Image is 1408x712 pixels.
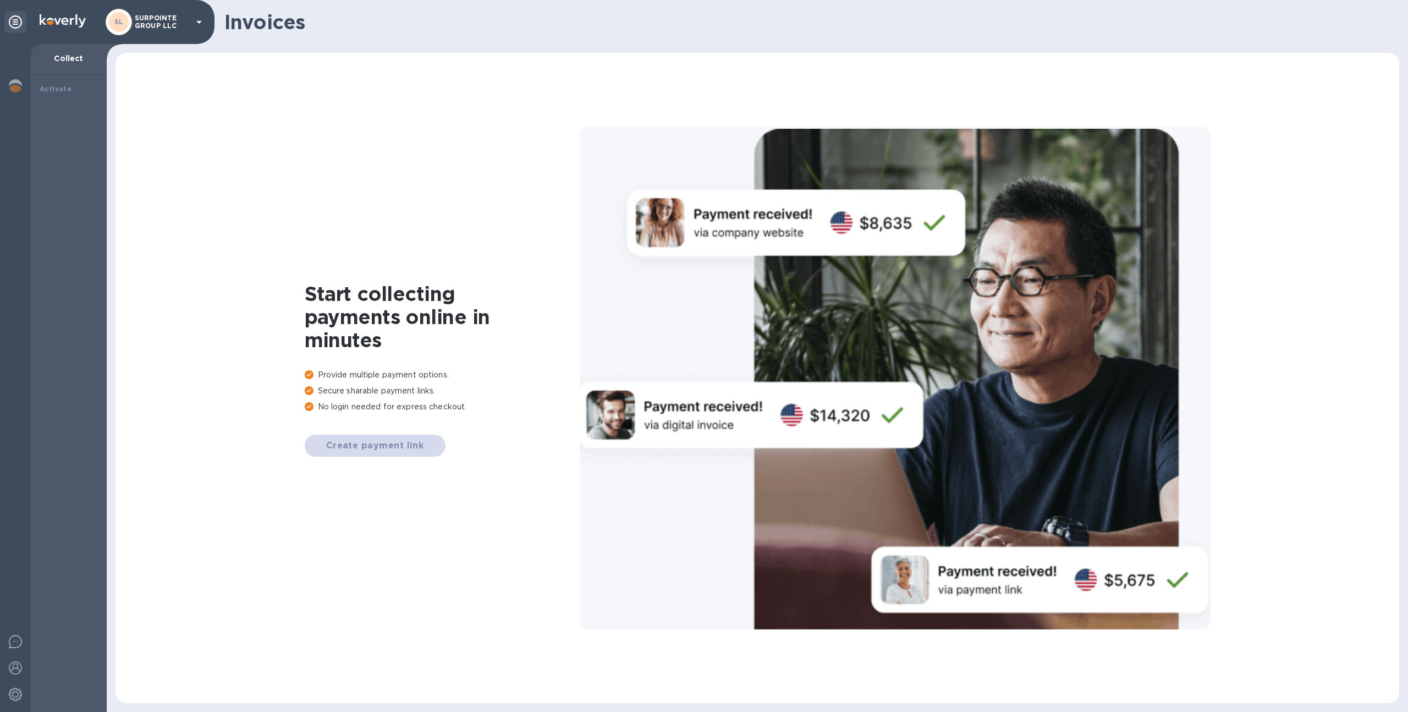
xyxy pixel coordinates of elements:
[305,385,580,397] p: Secure sharable payment links.
[40,14,86,28] img: Logo
[135,14,190,30] p: SURPOINTE GROUP LLC
[40,85,71,93] b: Activate
[40,53,98,64] p: Collect
[224,10,1390,34] h1: Invoices
[4,11,26,33] div: Unpin categories
[305,369,580,381] p: Provide multiple payment options.
[305,401,580,413] p: No login needed for express checkout.
[305,282,580,352] h1: Start collecting payments online in minutes
[114,18,124,26] b: SL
